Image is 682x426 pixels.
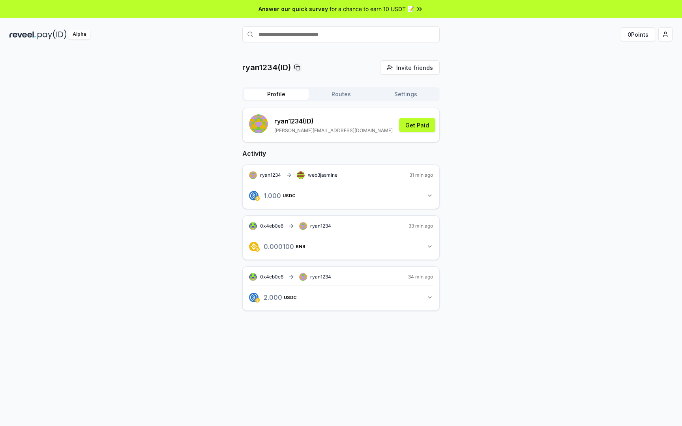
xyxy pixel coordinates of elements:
img: logo.png [255,196,260,201]
span: ryan1234 [310,274,331,280]
p: ryan1234 (ID) [274,116,393,126]
img: logo.png [255,298,260,303]
span: 33 min ago [408,223,433,229]
span: Answer our quick survey [259,5,328,13]
img: logo.png [249,191,259,200]
button: Settings [373,89,438,100]
span: USDC [284,295,297,300]
span: 31 min ago [409,172,433,178]
span: ryan1234 [260,172,281,178]
div: Alpha [68,30,90,39]
button: 0Points [621,27,655,41]
h2: Activity [242,149,440,158]
span: ryan1234 [310,223,331,229]
span: 34 min ago [408,274,433,280]
span: web3jasmine [308,172,337,178]
button: Get Paid [399,118,435,132]
button: Routes [309,89,373,100]
button: Invite friends [380,60,440,75]
img: reveel_dark [9,30,36,39]
button: 2.000USDC [249,291,433,304]
span: for a chance to earn 10 USDT 📝 [330,5,414,13]
span: 0x4eb0e6 [260,274,283,280]
p: ryan1234(ID) [242,62,291,73]
span: Invite friends [396,64,433,72]
img: logo.png [249,242,259,251]
span: 0x4eb0e6 [260,223,283,229]
img: pay_id [37,30,67,39]
img: logo.png [255,247,260,252]
button: 0.000100BNB [249,240,433,253]
button: Profile [244,89,309,100]
span: USDC [283,193,296,198]
p: [PERSON_NAME][EMAIL_ADDRESS][DOMAIN_NAME] [274,127,393,134]
img: logo.png [249,293,259,302]
button: 1.000USDC [249,189,433,202]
